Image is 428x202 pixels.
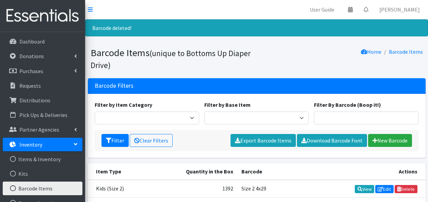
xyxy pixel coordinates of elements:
a: Edit [375,185,394,193]
a: Requests [3,79,82,92]
a: Pick Ups & Deliveries [3,108,82,122]
a: Items & Inventory [3,152,82,166]
p: Distributions [19,97,50,104]
a: New Barcode [368,134,412,147]
a: Delete [395,185,417,193]
label: Filter by Item Category [95,101,152,109]
a: Partner Agencies [3,123,82,136]
a: Donations [3,49,82,63]
p: Inventory [19,141,42,148]
h1: Barcode Items [91,47,254,70]
td: Kids (Size 2) [88,180,170,198]
p: Purchases [19,68,43,74]
img: HumanEssentials [3,4,82,27]
td: Size 2 4x29 [237,180,334,198]
small: (unique to Bottoms Up Diaper Drive) [91,48,251,70]
a: Download Barcode Font [297,134,367,147]
p: Donations [19,53,44,60]
a: Purchases [3,64,82,78]
p: Pick Ups & Deliveries [19,112,67,118]
h3: Barcode Filters [95,82,133,89]
label: Filter By Barcode (Boop it!) [314,101,381,109]
a: Barcode Items [389,48,423,55]
a: User Guide [304,3,340,16]
a: View [355,185,374,193]
a: Clear Filters [130,134,173,147]
label: Filter by Base Item [204,101,251,109]
a: Inventory [3,138,82,151]
a: [PERSON_NAME] [374,3,425,16]
th: Quantity in the Box [169,163,237,180]
a: Kits [3,167,82,181]
th: Actions [334,163,426,180]
th: Item Type [88,163,170,180]
p: Dashboard [19,38,45,45]
a: Distributions [3,94,82,107]
p: Partner Agencies [19,126,59,133]
a: Barcode Items [3,182,82,195]
td: 1392 [169,180,237,198]
p: Requests [19,82,41,89]
a: Dashboard [3,35,82,48]
a: Export Barcode Items [231,134,296,147]
div: Barcode deleted! [85,19,428,36]
button: Filter [101,134,129,147]
a: Home [361,48,381,55]
th: Barcode [237,163,334,180]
